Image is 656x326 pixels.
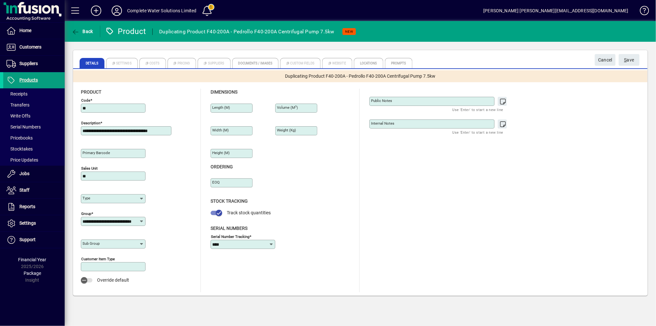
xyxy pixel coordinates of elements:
[19,28,31,33] span: Home
[159,27,334,37] div: Duplicating Product F40-200A - Pedrollo F40-200A Centrifugal Pump 7.5kw
[624,55,634,65] span: ave
[81,121,100,125] mat-label: Description
[3,132,65,143] a: Pricebooks
[82,151,110,155] mat-label: Primary barcode
[3,143,65,154] a: Stocktakes
[3,110,65,121] a: Write Offs
[211,164,233,169] span: Ordering
[86,5,106,17] button: Add
[453,129,503,136] mat-hint: Use 'Enter' to start a new line
[19,171,29,176] span: Jobs
[6,91,27,96] span: Receipts
[82,241,100,246] mat-label: Sub group
[212,128,229,132] mat-label: Width (m)
[65,26,100,37] app-page-header-button: Back
[24,271,41,276] span: Package
[19,77,38,83] span: Products
[295,105,297,108] sup: 3
[453,106,503,113] mat-hint: Use 'Enter' to start a new line
[19,204,35,209] span: Reports
[3,182,65,198] a: Staff
[6,135,33,141] span: Pricebooks
[3,56,65,72] a: Suppliers
[3,215,65,231] a: Settings
[3,39,65,55] a: Customers
[212,180,220,185] mat-label: EOQ
[211,234,249,239] mat-label: Serial Number tracking
[483,6,629,16] div: [PERSON_NAME] [PERSON_NAME][EMAIL_ADDRESS][DOMAIN_NAME]
[3,199,65,215] a: Reports
[595,54,616,66] button: Cancel
[6,157,38,163] span: Price Updates
[3,99,65,110] a: Transfers
[3,88,65,99] a: Receipts
[19,44,41,50] span: Customers
[211,198,248,204] span: Stock Tracking
[345,29,353,34] span: NEW
[3,154,65,165] a: Price Updates
[19,220,36,226] span: Settings
[105,26,146,37] div: Product
[81,98,90,103] mat-label: Code
[624,57,627,62] span: S
[212,105,230,110] mat-label: Length (m)
[81,166,98,171] mat-label: Sales unit
[18,257,47,262] span: Financial Year
[211,226,247,231] span: Serial Numbers
[3,121,65,132] a: Serial Numbers
[277,105,298,110] mat-label: Volume (m )
[106,5,127,17] button: Profile
[97,277,129,283] span: Override default
[6,146,33,152] span: Stocktakes
[285,73,436,80] span: Duplicating Product F40-200A - Pedrollo F40-200A Centrifugal Pump 7.5kw
[3,232,65,248] a: Support
[127,6,197,16] div: Complete Water Solutions Limited
[6,124,41,129] span: Serial Numbers
[619,54,640,66] button: Save
[6,102,29,107] span: Transfers
[211,89,237,95] span: Dimensions
[19,237,36,242] span: Support
[227,210,271,215] span: Track stock quantities
[635,1,648,22] a: Knowledge Base
[3,23,65,39] a: Home
[598,55,612,65] span: Cancel
[81,257,115,261] mat-label: Customer Item Type
[19,61,38,66] span: Suppliers
[71,29,93,34] span: Back
[82,196,90,200] mat-label: Type
[19,187,29,193] span: Staff
[371,98,392,103] mat-label: Public Notes
[277,128,296,132] mat-label: Weight (Kg)
[70,26,95,37] button: Back
[81,211,91,216] mat-label: Group
[81,89,101,95] span: Product
[3,166,65,182] a: Jobs
[212,151,230,155] mat-label: Height (m)
[371,121,394,126] mat-label: Internal Notes
[6,113,30,118] span: Write Offs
